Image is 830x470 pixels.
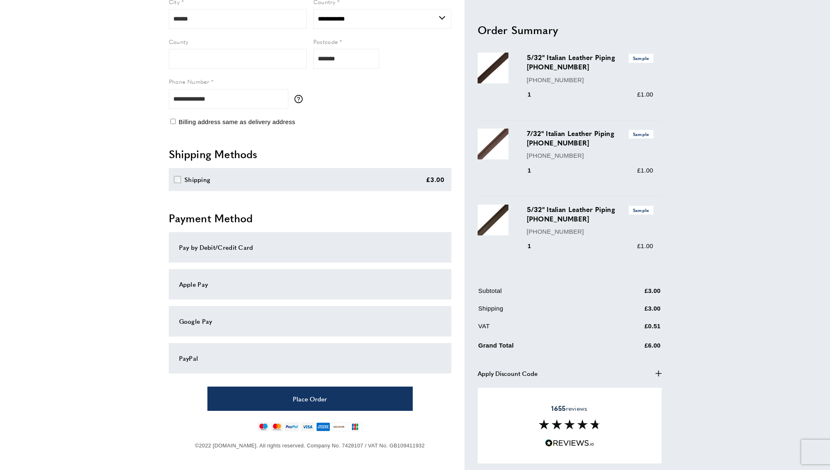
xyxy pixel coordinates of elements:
h3: 7/32" Italian Leather Piping [PHONE_NUMBER] [527,128,653,147]
div: Google Pay [179,316,441,326]
div: PayPal [179,353,441,363]
td: Grand Total [478,339,603,357]
strong: 1655 [551,403,566,413]
span: Billing address same as delivery address [179,118,295,125]
span: reviews [551,404,587,412]
span: Sample [629,129,653,138]
h3: 5/32" Italian Leather Piping [PHONE_NUMBER] [527,53,653,71]
span: Postcode [313,37,338,46]
td: £3.00 [604,286,661,302]
h3: 5/32" Italian Leather Piping [PHONE_NUMBER] [527,204,653,223]
td: £3.00 [604,304,661,320]
td: £0.51 [604,321,661,337]
p: [PHONE_NUMBER] [527,151,653,161]
div: 1 [527,89,543,99]
span: Apply Order Comment [478,387,543,396]
span: County [169,37,189,46]
div: Pay by Debit/Credit Card [179,242,441,252]
span: Apply Discount Code [478,369,538,378]
span: ©2022 [DOMAIN_NAME]. All rights reserved. Company No. 7428107 / VAT No. GB109411932 [195,442,425,449]
img: 5/32" Italian Leather Piping 973-34243-2040 [478,53,508,83]
div: 1 [527,241,543,251]
p: [PHONE_NUMBER] [527,227,653,237]
span: £1.00 [637,166,653,173]
span: Sample [629,54,653,62]
td: Shipping [478,304,603,320]
p: [PHONE_NUMBER] [527,75,653,85]
span: Sample [629,205,653,214]
span: £1.00 [637,90,653,97]
img: mastercard [271,422,283,431]
button: Place Order [207,387,413,411]
div: £3.00 [426,175,445,184]
button: More information [294,95,307,103]
span: Phone Number [169,77,209,85]
h2: Order Summary [478,22,662,37]
img: visa [301,422,314,431]
img: american-express [316,422,331,431]
div: Shipping [184,175,210,184]
img: discover [332,422,346,431]
img: 5/32" Italian Leather Piping 973-34243-2126 [478,204,508,235]
td: VAT [478,321,603,337]
div: Apple Pay [179,279,441,289]
span: £1.00 [637,242,653,249]
img: 7/32" Italian Leather Piping 973-34384-2062 [478,128,508,159]
td: £6.00 [604,339,661,357]
img: Reviews.io 5 stars [545,439,594,447]
img: jcb [348,422,362,431]
h2: Shipping Methods [169,147,451,161]
img: maestro [258,422,269,431]
input: Billing address same as delivery address [170,119,176,124]
div: 1 [527,165,543,175]
img: Reviews section [539,419,600,429]
img: paypal [285,422,299,431]
h2: Payment Method [169,211,451,226]
td: Subtotal [478,286,603,302]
